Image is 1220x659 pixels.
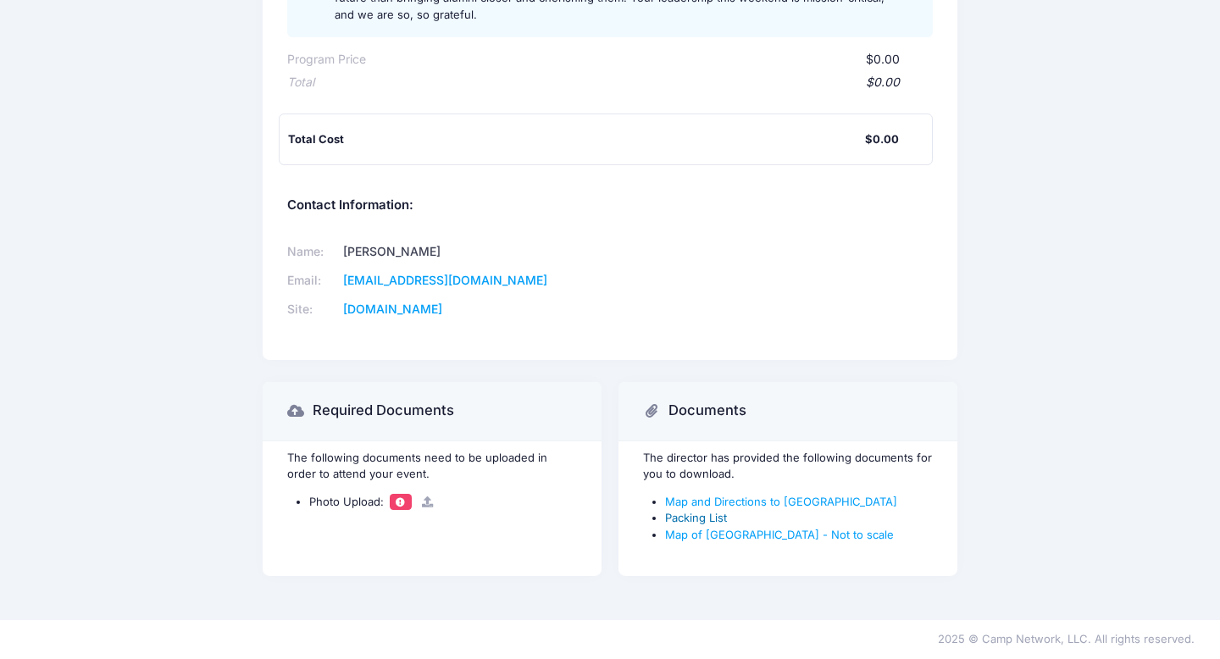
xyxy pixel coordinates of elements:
div: Total [287,74,314,91]
span: 2025 © Camp Network, LLC. All rights reserved. [938,632,1195,645]
div: Program Price [287,51,366,69]
h3: Documents [668,402,746,419]
p: The director has provided the following documents for you to download. [643,450,933,483]
td: Site: [287,296,337,324]
td: Email: [287,267,337,296]
a: Map of [GEOGRAPHIC_DATA] - Not to scale [665,528,894,541]
a: [DOMAIN_NAME] [343,302,442,316]
a: Packing List [665,511,727,524]
td: Name: [287,238,337,267]
div: Total Cost [288,131,865,148]
p: The following documents need to be uploaded in order to attend your event. [287,450,577,483]
span: Photo Upload: [309,495,384,508]
td: [PERSON_NAME] [337,238,588,267]
div: $0.00 [865,131,899,148]
a: [EMAIL_ADDRESS][DOMAIN_NAME] [343,273,547,287]
a: Map and Directions to [GEOGRAPHIC_DATA] [665,495,897,508]
h5: Contact Information: [287,198,933,213]
span: $0.00 [866,52,900,66]
div: $0.00 [314,74,900,91]
h3: Required Documents [313,402,454,419]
